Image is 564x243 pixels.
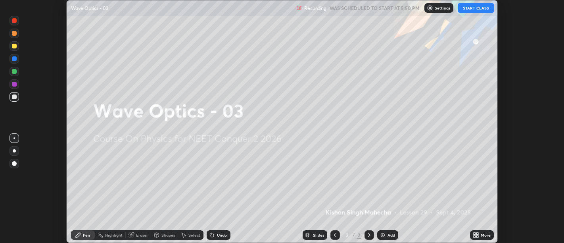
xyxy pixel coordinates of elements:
div: Pen [83,233,90,237]
h5: WAS SCHEDULED TO START AT 5:50 PM [330,4,420,12]
img: recording.375f2c34.svg [296,5,303,11]
button: START CLASS [458,3,494,13]
div: Highlight [105,233,123,237]
div: Add [388,233,395,237]
div: / [353,233,355,237]
div: Select [188,233,200,237]
img: add-slide-button [380,232,386,238]
div: Eraser [136,233,148,237]
img: class-settings-icons [427,5,433,11]
div: Undo [217,233,227,237]
div: 2 [357,231,361,239]
div: Slides [313,233,324,237]
div: More [481,233,491,237]
div: Shapes [161,233,175,237]
div: 2 [343,233,351,237]
p: Recording [304,5,326,11]
p: Settings [435,6,450,10]
p: Wave Optics - 03 [71,5,109,11]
